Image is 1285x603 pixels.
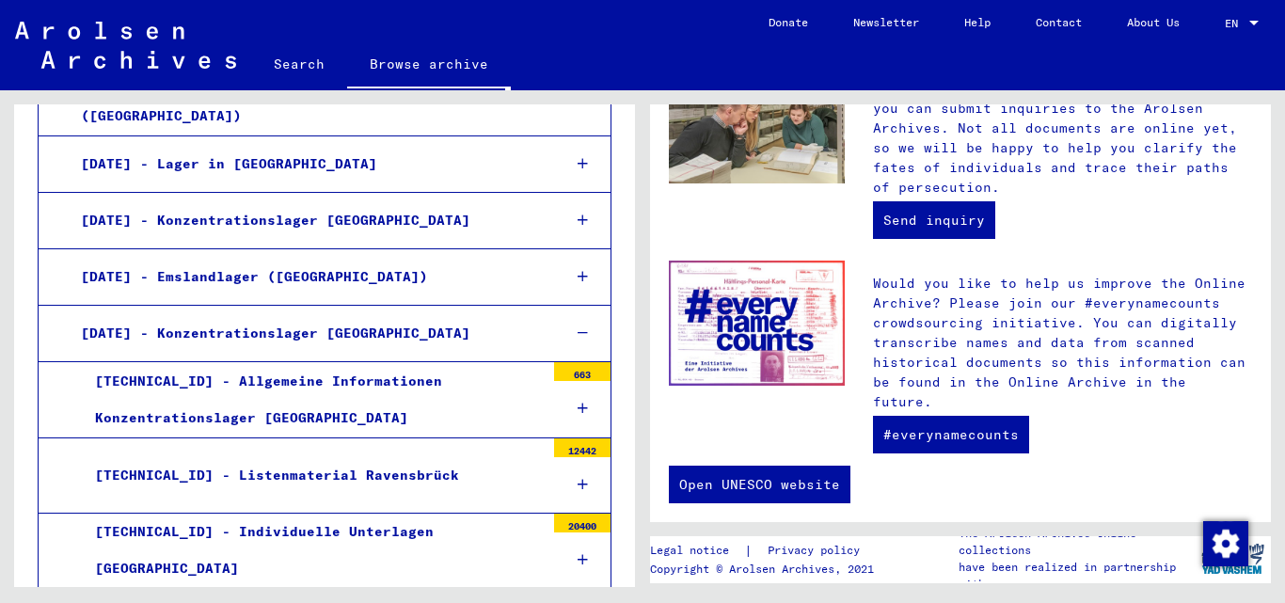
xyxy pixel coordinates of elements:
[251,41,347,87] a: Search
[873,274,1252,412] p: Would you like to help us improve the Online Archive? Please join our #everynamecounts crowdsourc...
[753,541,882,561] a: Privacy policy
[1225,17,1245,30] span: EN
[650,541,744,561] a: Legal notice
[669,466,850,503] a: Open UNESCO website
[650,541,882,561] div: |
[669,66,845,183] img: inquiries.jpg
[67,146,546,182] div: [DATE] - Lager in [GEOGRAPHIC_DATA]
[554,514,611,532] div: 20400
[81,514,545,587] div: [TECHNICAL_ID] - Individuelle Unterlagen [GEOGRAPHIC_DATA]
[81,457,545,494] div: [TECHNICAL_ID] - Listenmaterial Ravensbrück
[1203,521,1248,566] img: Change consent
[959,525,1194,559] p: The Arolsen Archives online collections
[554,362,611,381] div: 663
[669,261,845,386] img: enc.jpg
[15,22,236,69] img: Arolsen_neg.svg
[67,202,546,239] div: [DATE] - Konzentrationslager [GEOGRAPHIC_DATA]
[347,41,511,90] a: Browse archive
[873,79,1252,198] p: In addition to conducting your own research, you can submit inquiries to the Arolsen Archives. No...
[873,201,995,239] a: Send inquiry
[67,315,546,352] div: [DATE] - Konzentrationslager [GEOGRAPHIC_DATA]
[81,363,545,436] div: [TECHNICAL_ID] - Allgemeine Informationen Konzentrationslager [GEOGRAPHIC_DATA]
[554,438,611,457] div: 12442
[873,416,1029,453] a: #everynamecounts
[650,561,882,578] p: Copyright © Arolsen Archives, 2021
[959,559,1194,593] p: have been realized in partnership with
[1198,535,1268,582] img: yv_logo.png
[67,259,546,295] div: [DATE] - Emslandlager ([GEOGRAPHIC_DATA])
